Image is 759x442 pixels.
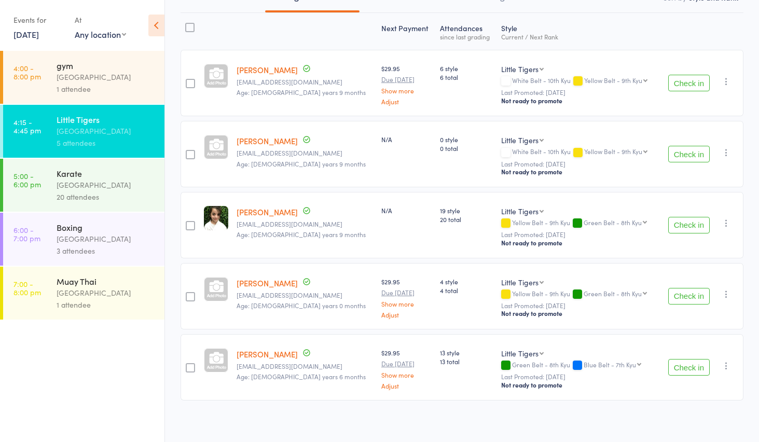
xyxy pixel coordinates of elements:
span: 0 total [440,144,493,153]
div: N/A [381,206,432,215]
span: 0 style [440,135,493,144]
div: Yellow Belt - 9th Kyu [501,290,656,299]
small: Last Promoted: [DATE] [501,160,656,168]
time: 7:00 - 8:00 pm [13,280,41,296]
div: Yellow Belt - 9th Kyu [501,219,656,228]
div: Little Tigers [57,114,156,125]
span: 4 style [440,277,493,286]
small: laura_thomas87@hotmail.com [237,149,373,157]
a: 6:00 -7:00 pmBoxing[GEOGRAPHIC_DATA]3 attendees [3,213,164,266]
small: Due [DATE] [381,289,432,296]
small: Last Promoted: [DATE] [501,302,656,309]
span: 6 total [440,73,493,81]
button: Check in [668,217,710,233]
time: 5:00 - 6:00 pm [13,172,41,188]
div: [GEOGRAPHIC_DATA] [57,179,156,191]
div: Little Tigers [501,277,539,287]
div: $29.95 [381,277,432,318]
div: Not ready to promote [501,168,656,176]
span: Age: [DEMOGRAPHIC_DATA] years 9 months [237,159,366,168]
div: Karate [57,168,156,179]
div: At [75,11,126,29]
div: $29.95 [381,348,432,389]
a: 7:00 -8:00 pmMuay Thai[GEOGRAPHIC_DATA]1 attendee [3,267,164,320]
div: N/A [381,135,432,144]
a: [PERSON_NAME] [237,206,298,217]
a: Adjust [381,311,432,318]
a: Adjust [381,98,432,105]
span: 13 style [440,348,493,357]
small: Last Promoted: [DATE] [501,231,656,238]
span: Age: [DEMOGRAPHIC_DATA] years 9 months [237,88,366,96]
div: Events for [13,11,64,29]
div: Little Tigers [501,64,539,74]
div: [GEOGRAPHIC_DATA] [57,233,156,245]
div: Yellow Belt - 9th Kyu [584,77,642,84]
span: Age: [DEMOGRAPHIC_DATA] years 0 months [237,301,366,310]
div: White Belt - 10th Kyu [501,77,656,86]
small: jacqui_s86@hotmail.com [237,363,373,370]
button: Check in [668,146,710,162]
button: Check in [668,75,710,91]
small: jenny1851m@gmail.com [237,78,373,86]
span: Age: [DEMOGRAPHIC_DATA] years 6 months [237,372,366,381]
a: Show more [381,87,432,94]
small: Due [DATE] [381,76,432,83]
a: Adjust [381,382,432,389]
div: 3 attendees [57,245,156,257]
small: Last Promoted: [DATE] [501,373,656,380]
span: 6 style [440,64,493,73]
button: Check in [668,288,710,305]
div: 1 attendee [57,299,156,311]
div: White Belt - 10th Kyu [501,148,656,157]
a: [DATE] [13,29,39,40]
div: $29.95 [381,64,432,105]
div: Green Belt - 8th Kyu [584,290,642,297]
div: 5 attendees [57,137,156,149]
div: Little Tigers [501,135,539,145]
a: 4:00 -8:00 pmgym[GEOGRAPHIC_DATA]1 attendee [3,51,164,104]
div: Muay Thai [57,275,156,287]
div: Any location [75,29,126,40]
a: [PERSON_NAME] [237,349,298,360]
div: [GEOGRAPHIC_DATA] [57,71,156,83]
div: Little Tigers [501,348,539,358]
small: Last Promoted: [DATE] [501,89,656,96]
div: Next Payment [377,18,436,45]
div: since last grading [440,33,493,40]
img: image1743745931.png [204,206,228,230]
a: [PERSON_NAME] [237,278,298,288]
div: Green Belt - 8th Kyu [584,219,642,226]
div: Style [497,18,660,45]
small: Due [DATE] [381,360,432,367]
div: gym [57,60,156,71]
div: Blue Belt - 7th Kyu [584,361,636,368]
div: [GEOGRAPHIC_DATA] [57,125,156,137]
div: Green Belt - 8th Kyu [501,361,656,370]
div: Boxing [57,222,156,233]
span: 19 style [440,206,493,215]
div: 20 attendees [57,191,156,203]
span: 4 total [440,286,493,295]
div: 1 attendee [57,83,156,95]
div: Yellow Belt - 9th Kyu [584,148,642,155]
a: 5:00 -6:00 pmKarate[GEOGRAPHIC_DATA]20 attendees [3,159,164,212]
a: Show more [381,300,432,307]
a: [PERSON_NAME] [237,135,298,146]
div: Current / Next Rank [501,33,656,40]
small: henriandjun@gmail.com [237,292,373,299]
a: [PERSON_NAME] [237,64,298,75]
span: Age: [DEMOGRAPHIC_DATA] years 9 months [237,230,366,239]
div: Not ready to promote [501,309,656,317]
time: 4:15 - 4:45 pm [13,118,41,134]
a: Show more [381,371,432,378]
button: Check in [668,359,710,376]
a: 4:15 -4:45 pmLittle Tigers[GEOGRAPHIC_DATA]5 attendees [3,105,164,158]
div: Not ready to promote [501,239,656,247]
small: daoudaliaa@gmail.com [237,220,373,228]
div: Atten­dances [436,18,497,45]
span: 13 total [440,357,493,366]
div: Not ready to promote [501,381,656,389]
time: 6:00 - 7:00 pm [13,226,40,242]
span: 20 total [440,215,493,224]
